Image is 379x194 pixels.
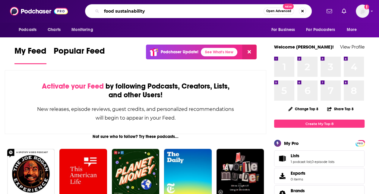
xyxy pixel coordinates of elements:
[35,105,236,122] div: New releases, episode reviews, guest credits, and personalized recommendations will begin to appe...
[364,5,369,9] svg: Add a profile image
[356,5,369,18] button: Show profile menu
[356,5,369,18] span: Logged in as Shift_2
[276,154,288,163] a: Lists
[42,82,103,91] span: Activate your Feed
[44,24,64,36] a: Charts
[302,24,344,36] button: open menu
[274,150,365,167] span: Lists
[327,103,354,115] button: Share Top 8
[14,24,44,36] button: open menu
[276,172,288,180] span: Exports
[54,46,105,64] a: Popular Feed
[291,188,305,193] span: Brands
[284,140,299,146] div: My Pro
[291,171,305,176] span: Exports
[324,6,334,16] a: Show notifications dropdown
[54,46,105,60] span: Popular Feed
[5,134,266,139] div: Not sure who to follow? Try these podcasts...
[340,44,365,50] a: View Profile
[356,5,369,18] img: User Profile
[291,153,299,158] span: Lists
[67,24,101,36] button: open menu
[274,44,334,50] a: Welcome [PERSON_NAME]!
[10,5,68,17] img: Podchaser - Follow, Share and Rate Podcasts
[14,46,46,64] a: My Feed
[201,48,237,56] a: See What's New
[161,49,198,55] p: Podchaser Update!
[291,177,305,181] span: 0 items
[347,26,357,34] span: More
[19,26,36,34] span: Podcasts
[102,6,264,16] input: Search podcasts, credits, & more...
[291,153,334,158] a: Lists
[285,105,322,113] button: Change Top 8
[283,4,294,9] span: New
[14,46,46,60] span: My Feed
[339,6,349,16] a: Show notifications dropdown
[274,168,365,184] a: Exports
[267,24,302,36] button: open menu
[48,26,61,34] span: Charts
[291,188,308,193] a: Brands
[274,120,365,128] a: Create My Top 8
[311,160,334,164] a: 0 episode lists
[343,24,365,36] button: open menu
[266,10,291,13] span: Open Advanced
[356,141,364,145] span: PRO
[35,82,236,99] div: by following Podcasts, Creators, Lists, and other Users!
[85,4,312,18] div: Search podcasts, credits, & more...
[271,26,295,34] span: For Business
[356,141,364,145] a: PRO
[264,8,294,15] button: Open AdvancedNew
[291,160,311,164] a: 1 podcast list
[71,26,93,34] span: Monitoring
[306,26,335,34] span: For Podcasters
